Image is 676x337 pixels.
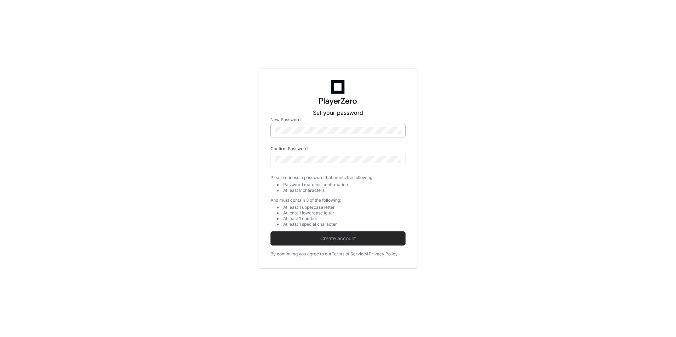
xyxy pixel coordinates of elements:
p: Set your password [270,108,406,117]
div: At least 1 lowercase letter [283,210,406,216]
div: By continuing you agree to our [270,251,332,257]
div: And must contain 3 of the following: [270,197,406,203]
div: Password matches confirmation [283,182,406,188]
span: Create account [270,235,406,242]
button: Create account [270,231,406,246]
div: At least 1 uppercase letter [283,205,406,210]
div: At least 1 special character [283,221,406,227]
div: At least 1 number [283,216,406,221]
label: New Password [270,117,406,123]
a: Privacy Policy. [369,251,398,257]
a: Terms of Service [332,251,366,257]
div: & [366,251,369,257]
div: Please choose a password that meets the following: [270,175,406,181]
label: Confirm Password [270,146,406,152]
div: At least 8 characters [283,188,406,193]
